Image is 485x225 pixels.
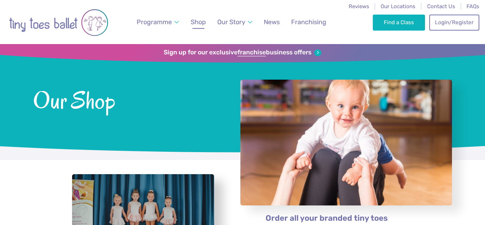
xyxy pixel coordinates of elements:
a: Franchising [288,14,329,30]
span: Programme [137,18,172,26]
a: Sign up for our exclusivefranchisebusiness offers [164,49,321,57]
a: FAQs [467,3,479,10]
a: Reviews [349,3,369,10]
span: Franchising [291,18,326,26]
img: tiny toes ballet [9,5,108,41]
span: Our Story [217,18,245,26]
span: Our Shop [33,85,222,114]
a: Find a Class [373,15,425,30]
span: Shop [191,18,206,26]
a: Our Story [214,14,256,30]
a: Contact Us [427,3,455,10]
a: Programme [133,14,182,30]
strong: franchise [238,49,266,57]
a: News [261,14,283,30]
a: Login/Register [429,15,479,30]
span: News [264,18,280,26]
a: Shop [187,14,209,30]
a: Our Locations [381,3,415,10]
